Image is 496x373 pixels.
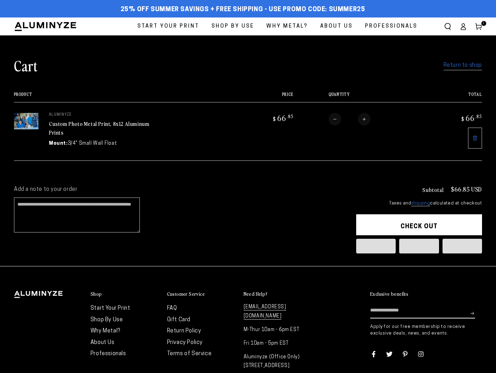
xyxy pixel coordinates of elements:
h2: Shop [91,291,102,297]
h1: Cart [14,56,38,74]
input: Quantity for Custom Photo Metal Print, 8x12 Aluminum Prints [341,113,358,125]
sup: .85 [287,113,294,119]
bdi: 66 [460,113,482,123]
a: Professionals [91,351,126,357]
a: FAQ [167,306,177,311]
span: Professionals [365,22,417,31]
dt: Mount: [49,140,68,147]
span: $ [461,115,465,122]
span: 25% off Summer Savings + Free Shipping - Use Promo Code: SUMMER25 [121,6,365,14]
span: Start Your Print [137,22,199,31]
a: [EMAIL_ADDRESS][DOMAIN_NAME] [244,304,286,319]
summary: Customer Service [167,291,237,297]
a: Return Policy [167,328,201,334]
a: Shop By Use [206,17,259,35]
p: Aluminyze (Office Only) [STREET_ADDRESS] [244,353,313,370]
a: Return to shop [444,60,482,71]
a: Why Metal? [261,17,313,35]
img: Aluminyze [14,21,77,32]
a: Remove 8"x12" Rectangle White Glossy Aluminyzed Photo [468,128,482,149]
span: $ [273,115,276,122]
label: Add a note to your order [14,186,342,193]
a: shipping [411,201,430,206]
a: About Us [315,17,358,35]
p: Fri 10am - 5pm EST [244,339,313,348]
a: Custom Photo Metal Print, 8x12 Aluminum Prints [49,120,149,136]
h2: Need Help? [244,291,268,297]
a: Start Your Print [91,306,130,311]
a: Shop By Use [91,317,123,323]
button: Check out [356,214,482,235]
span: Why Metal? [266,22,308,31]
summary: Exclusive benefits [370,291,482,297]
small: Taxes and calculated at checkout [356,200,482,207]
span: About Us [320,22,353,31]
dd: 3/4" Small Wall Float [68,140,117,147]
a: Why Metal? [91,328,120,334]
a: Professionals [360,17,423,35]
a: Terms of Service [167,351,212,357]
p: Apply for our free membership to receive exclusive deals, news, and events. [370,324,482,336]
h2: Exclusive benefits [370,291,408,297]
summary: Shop [91,291,160,297]
a: Start Your Print [132,17,204,35]
th: Product [14,92,238,102]
th: Quantity [294,92,426,102]
h2: Customer Service [167,291,205,297]
a: Gift Card [167,317,191,323]
p: aluminyze [49,113,154,117]
h3: Subtotal [422,187,444,192]
p: $66.85 USD [451,186,482,192]
img: 8"x12" Rectangle White Glossy Aluminyzed Photo [14,113,38,129]
button: Subscribe [470,303,475,324]
summary: Need Help? [244,291,313,297]
summary: Search our site [440,19,455,34]
th: Price [238,92,294,102]
span: 1 [483,21,485,26]
a: Privacy Policy [167,340,203,345]
bdi: 66 [272,113,294,123]
sup: .85 [475,113,482,119]
span: Shop By Use [211,22,254,31]
a: About Us [91,340,115,345]
p: M-Thur 10am - 6pm EST [244,325,313,334]
th: Total [426,92,482,102]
